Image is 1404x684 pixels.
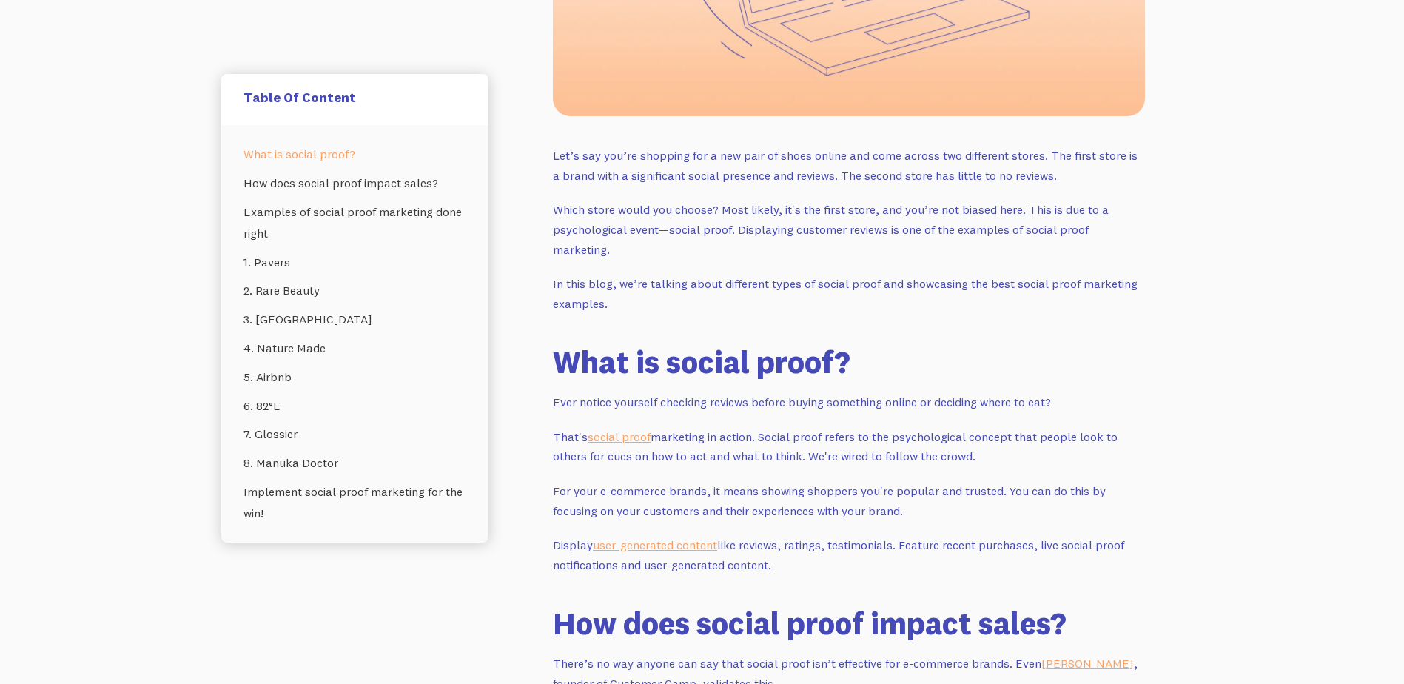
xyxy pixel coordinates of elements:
a: 8. Manuka Doctor [243,449,466,477]
a: social proof [588,429,651,444]
a: 7. Glossier [243,420,466,449]
p: That's marketing in action. Social proof refers to the psychological concept that people look to ... [553,427,1145,466]
p: In this blog, we’re talking about different types of social proof and showcasing the best social ... [553,274,1145,313]
a: Implement social proof marketing for the win! [243,477,466,528]
a: 2. Rare Beauty [243,276,466,305]
p: Which store would you choose? Most likely, it's the first store, and you’re not biased here. This... [553,200,1145,259]
p: For your e-commerce brands, it means showing shoppers you're popular and trusted. You can do this... [553,481,1145,520]
p: Display like reviews, ratings, testimonials. Feature recent purchases, live social proof notifica... [553,535,1145,574]
h2: How does social proof impact sales? [553,605,1145,642]
a: 4. Nature Made [243,334,466,363]
h2: What is social proof? [553,343,1145,380]
a: How does social proof impact sales? [243,169,466,198]
a: 3. [GEOGRAPHIC_DATA] [243,305,466,334]
a: Examples of social proof marketing done right [243,198,466,248]
a: 1. Pavers [243,248,466,277]
p: Let’s say you’re shopping for a new pair of shoes online and come across two different stores. Th... [553,146,1145,185]
a: 6. 82°E [243,392,466,420]
h5: Table Of Content [243,89,466,106]
a: [PERSON_NAME] [1041,656,1134,671]
p: Ever notice yourself checking reviews before buying something online or deciding where to eat? [553,392,1145,412]
a: user-generated content [593,537,717,552]
a: What is social proof? [243,140,466,169]
a: 5. Airbnb [243,363,466,392]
